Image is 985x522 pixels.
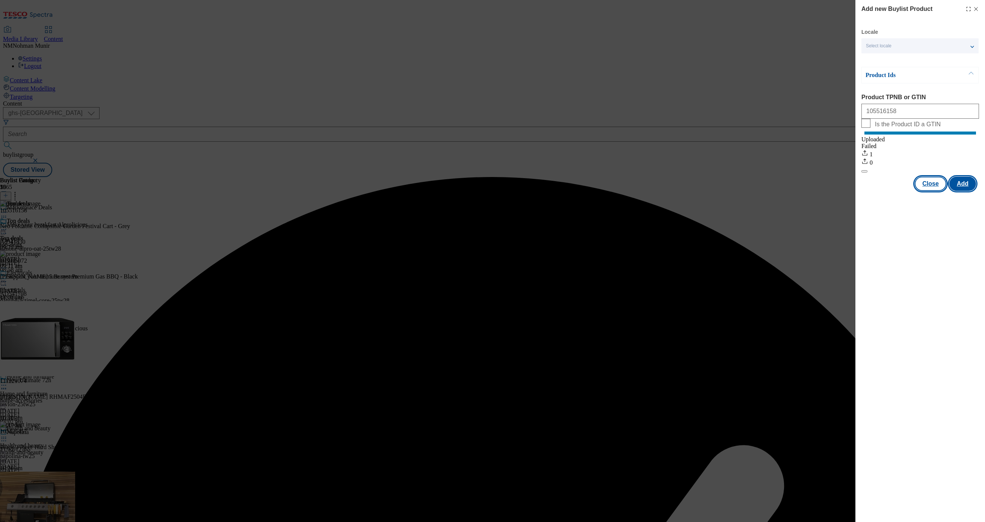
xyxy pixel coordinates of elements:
[861,38,979,53] button: Select locale
[949,177,976,191] button: Add
[861,5,932,14] h4: Add new Buylist Product
[861,104,979,119] input: Enter 1 or 20 space separated Product TPNB or GTIN
[861,30,878,34] label: Locale
[866,71,944,79] p: Product Ids
[875,121,941,128] span: Is the Product ID a GTIN
[861,158,979,166] div: 0
[866,43,891,49] span: Select locale
[915,177,946,191] button: Close
[861,94,979,101] label: Product TPNB or GTIN
[861,136,979,143] div: Uploaded
[861,143,979,150] div: Failed
[861,150,979,158] div: 1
